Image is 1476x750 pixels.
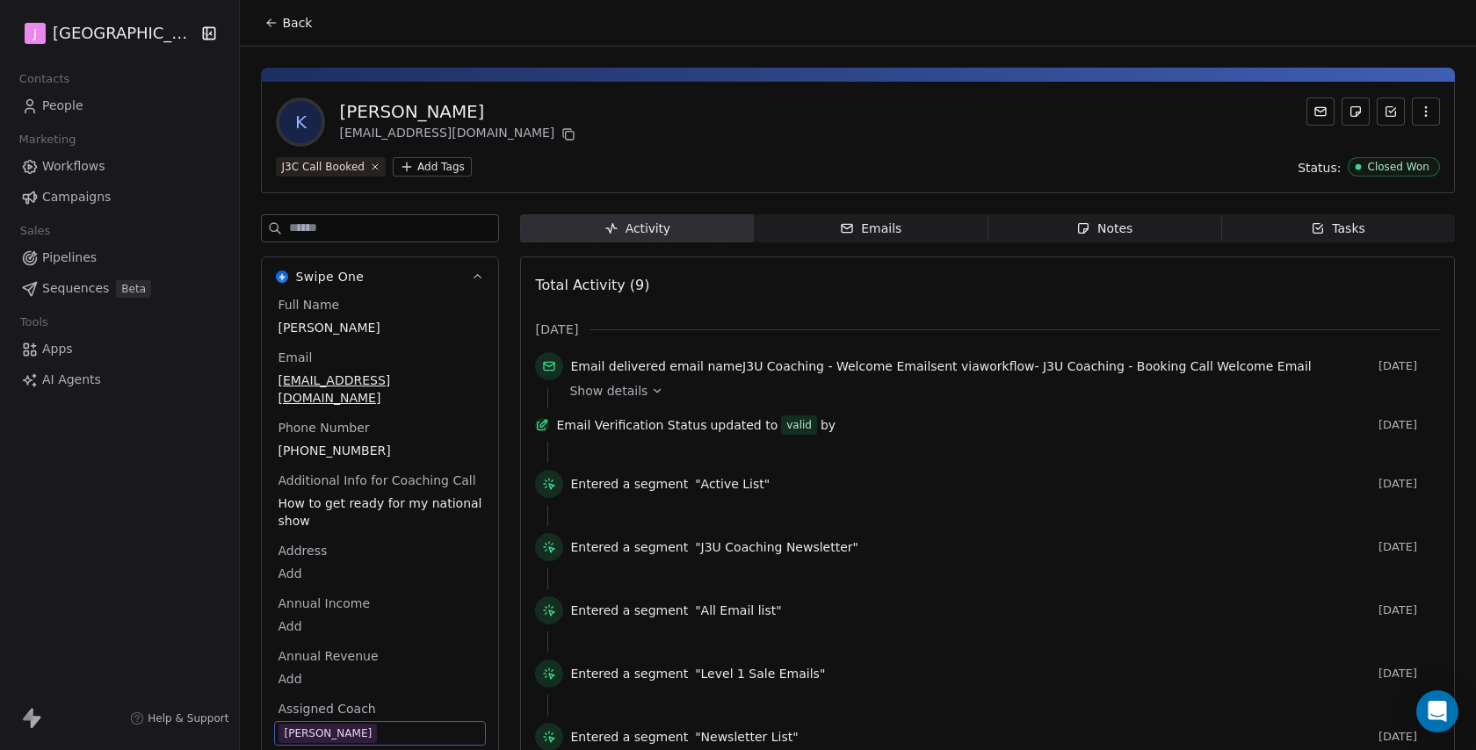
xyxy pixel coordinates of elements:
[569,382,1428,400] a: Show details
[570,538,688,556] span: Entered a segment
[14,183,225,212] a: Campaigns
[14,274,225,303] a: SequencesBeta
[1378,667,1440,681] span: [DATE]
[1378,418,1440,432] span: [DATE]
[14,152,225,181] a: Workflows
[1378,540,1440,554] span: [DATE]
[742,359,930,373] span: J3U Coaching - Welcome Email
[1076,220,1132,238] div: Notes
[570,602,688,619] span: Entered a segment
[695,475,770,493] span: "Active List"
[821,416,836,434] span: by
[1367,161,1429,173] div: Closed Won
[42,279,109,298] span: Sequences
[42,97,83,115] span: People
[278,565,482,582] span: Add
[282,14,312,32] span: Back
[254,7,322,39] button: Back
[42,371,101,389] span: AI Agents
[393,157,472,177] button: Add Tags
[339,124,579,145] div: [EMAIL_ADDRESS][DOMAIN_NAME]
[556,416,706,434] span: Email Verification Status
[274,595,373,612] span: Annual Income
[262,257,498,296] button: Swipe OneSwipe One
[570,357,1311,375] span: email name sent via workflow -
[569,382,648,400] span: Show details
[12,309,55,335] span: Tools
[1043,359,1312,373] span: J3U Coaching - Booking Call Welcome Email
[570,359,665,373] span: Email delivered
[1378,477,1440,491] span: [DATE]
[278,371,482,407] span: [EMAIL_ADDRESS][DOMAIN_NAME]
[148,711,228,725] span: Help & Support
[695,728,798,746] span: "Newsletter List"
[42,188,111,206] span: Campaigns
[570,665,688,682] span: Entered a segment
[840,220,901,238] div: Emails
[295,268,364,285] span: Swipe One
[695,665,825,682] span: "Level 1 Sale Emails"
[281,159,364,175] div: J3C Call Booked
[1378,359,1440,373] span: [DATE]
[274,419,373,436] span: Phone Number
[274,647,381,665] span: Annual Revenue
[274,542,330,559] span: Address
[1378,603,1440,617] span: [DATE]
[279,101,322,143] span: K
[535,277,649,293] span: Total Activity (9)
[278,442,482,459] span: [PHONE_NUMBER]
[14,91,225,120] a: People
[710,416,778,434] span: updated to
[274,700,379,718] span: Assigned Coach
[12,218,58,244] span: Sales
[274,296,343,314] span: Full Name
[33,25,37,42] span: J
[53,22,197,45] span: [GEOGRAPHIC_DATA]
[276,270,288,283] img: Swipe One
[535,321,578,338] span: [DATE]
[695,602,782,619] span: "All Email list"
[339,99,579,124] div: [PERSON_NAME]
[130,711,228,725] a: Help & Support
[42,249,97,267] span: Pipelines
[14,365,225,394] a: AI Agents
[278,617,482,635] span: Add
[42,157,105,176] span: Workflows
[1378,730,1440,744] span: [DATE]
[1298,159,1341,177] span: Status:
[284,725,372,742] div: [PERSON_NAME]
[42,340,73,358] span: Apps
[278,319,482,336] span: [PERSON_NAME]
[786,416,812,434] div: valid
[1311,220,1365,238] div: Tasks
[274,349,315,366] span: Email
[11,126,83,153] span: Marketing
[14,243,225,272] a: Pipelines
[278,494,482,530] span: How to get ready for my national show
[570,728,688,746] span: Entered a segment
[278,670,482,688] span: Add
[11,66,77,92] span: Contacts
[1416,690,1458,732] div: Open Intercom Messenger
[570,475,688,493] span: Entered a segment
[14,335,225,364] a: Apps
[21,18,190,48] button: J[GEOGRAPHIC_DATA]
[274,472,479,489] span: Additional Info for Coaching Call
[116,280,151,298] span: Beta
[695,538,858,556] span: "J3U Coaching Newsletter"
